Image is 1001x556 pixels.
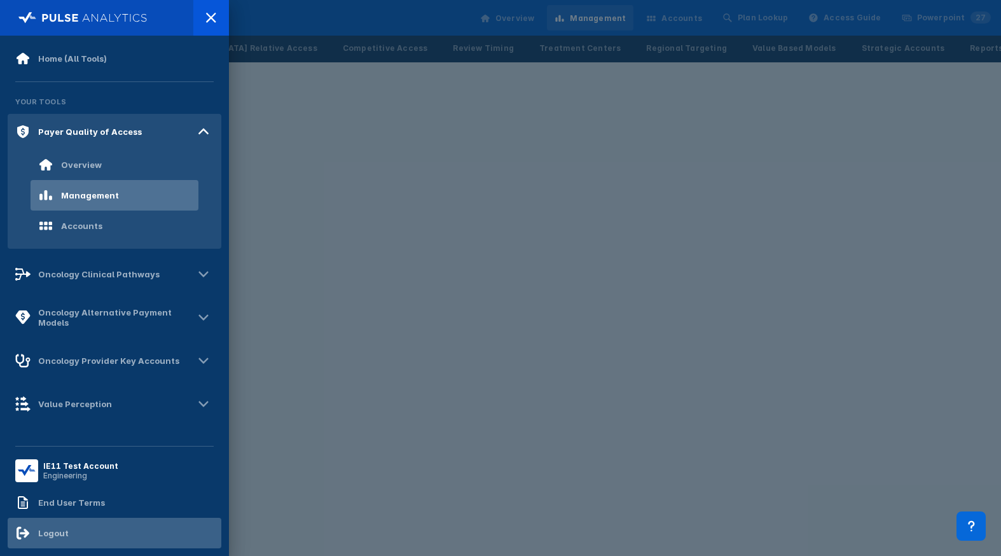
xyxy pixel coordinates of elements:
[956,511,986,541] div: Contact Support
[8,90,221,114] div: Your Tools
[38,127,142,137] div: Payer Quality of Access
[43,461,118,471] div: IE11 Test Account
[61,221,102,231] div: Accounts
[43,471,118,480] div: Engineering
[61,160,102,170] div: Overview
[38,437,193,457] div: Distribution Analog Launch Planning
[38,497,105,508] div: End User Terms
[8,43,221,74] a: Home (All Tools)
[8,149,221,180] a: Overview
[8,211,221,241] a: Accounts
[61,190,119,200] div: Management
[18,9,148,27] img: pulse-logo-full-white.svg
[38,53,107,64] div: Home (All Tools)
[38,399,112,409] div: Value Perception
[8,180,221,211] a: Management
[38,528,69,538] div: Logout
[18,462,36,480] img: menu button
[38,307,193,328] div: Oncology Alternative Payment Models
[8,487,221,518] a: End User Terms
[38,269,160,279] div: Oncology Clinical Pathways
[38,356,179,366] div: Oncology Provider Key Accounts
